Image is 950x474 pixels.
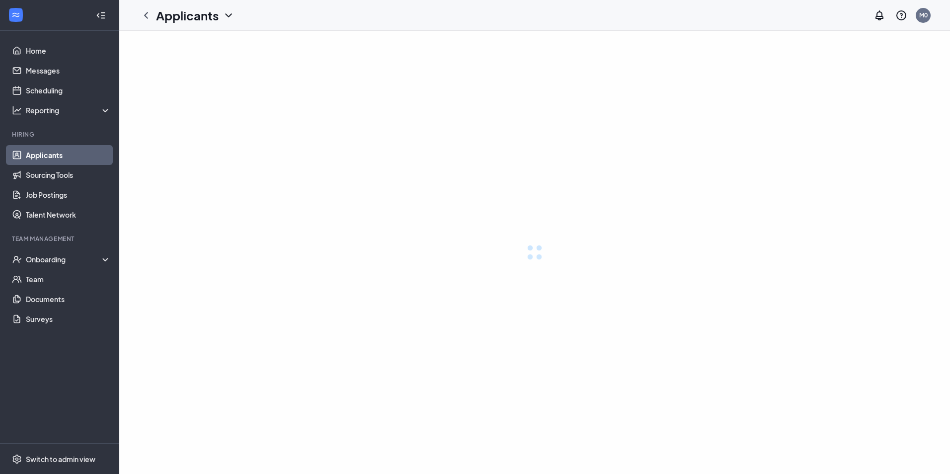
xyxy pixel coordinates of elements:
a: Home [26,41,111,61]
a: Sourcing Tools [26,165,111,185]
div: Hiring [12,130,109,139]
a: Scheduling [26,80,111,100]
a: Talent Network [26,205,111,225]
svg: UserCheck [12,254,22,264]
svg: ChevronLeft [140,9,152,21]
svg: WorkstreamLogo [11,10,21,20]
a: Documents [26,289,111,309]
div: Team Management [12,235,109,243]
a: Applicants [26,145,111,165]
a: Team [26,269,111,289]
div: Switch to admin view [26,454,95,464]
svg: Analysis [12,105,22,115]
a: Surveys [26,309,111,329]
svg: Notifications [873,9,885,21]
svg: Collapse [96,10,106,20]
h1: Applicants [156,7,219,24]
svg: Settings [12,454,22,464]
div: Reporting [26,105,111,115]
div: Onboarding [26,254,111,264]
div: M0 [919,11,928,19]
svg: QuestionInfo [895,9,907,21]
svg: ChevronDown [223,9,235,21]
a: Messages [26,61,111,80]
a: Job Postings [26,185,111,205]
